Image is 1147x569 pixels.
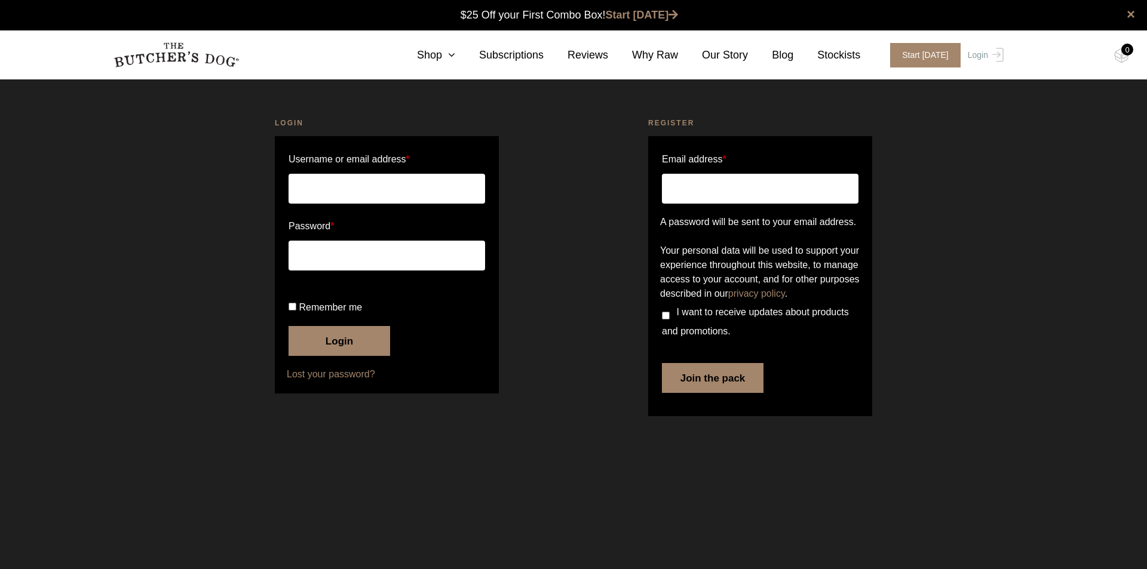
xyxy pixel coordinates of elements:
label: Email address [662,150,726,169]
label: Password [289,217,485,236]
input: I want to receive updates about products and promotions. [662,312,670,319]
a: Reviews [544,47,608,63]
a: privacy policy [728,288,785,299]
a: Start [DATE] [878,43,965,67]
span: Start [DATE] [890,43,961,67]
span: Remember me [299,302,362,312]
button: Join the pack [662,363,763,393]
button: Login [289,326,390,356]
div: 0 [1121,44,1133,56]
a: Why Raw [608,47,678,63]
a: Subscriptions [455,47,544,63]
span: I want to receive updates about products and promotions. [662,307,849,336]
h2: Login [275,117,499,129]
a: Our Story [678,47,748,63]
a: Login [965,43,1004,67]
a: close [1127,7,1135,21]
a: Blog [748,47,793,63]
a: Lost your password? [287,367,487,382]
img: TBD_Cart-Empty.png [1114,48,1129,63]
h2: Register [648,117,872,129]
a: Shop [393,47,455,63]
label: Username or email address [289,150,485,169]
input: Remember me [289,303,296,310]
a: Start [DATE] [606,9,679,21]
p: A password will be sent to your email address. [660,215,860,229]
p: Your personal data will be used to support your experience throughout this website, to manage acc... [660,244,860,301]
a: Stockists [793,47,860,63]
